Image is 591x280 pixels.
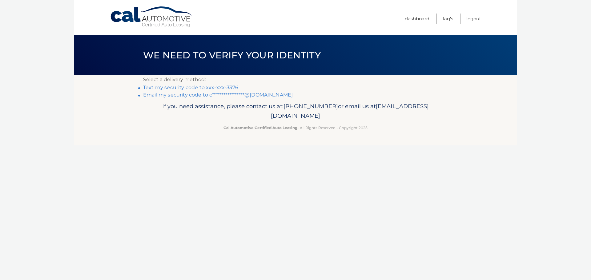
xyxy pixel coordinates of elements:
p: - All Rights Reserved - Copyright 2025 [147,124,444,131]
a: Text my security code to xxx-xxx-3376 [143,85,238,90]
p: Select a delivery method: [143,75,448,84]
a: Logout [466,14,481,24]
a: Dashboard [405,14,429,24]
span: We need to verify your identity [143,49,321,61]
span: [PHONE_NUMBER] [283,103,338,110]
a: Cal Automotive [110,6,193,28]
strong: Cal Automotive Certified Auto Leasing [223,125,297,130]
a: FAQ's [443,14,453,24]
p: If you need assistance, please contact us at: or email us at [147,101,444,121]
